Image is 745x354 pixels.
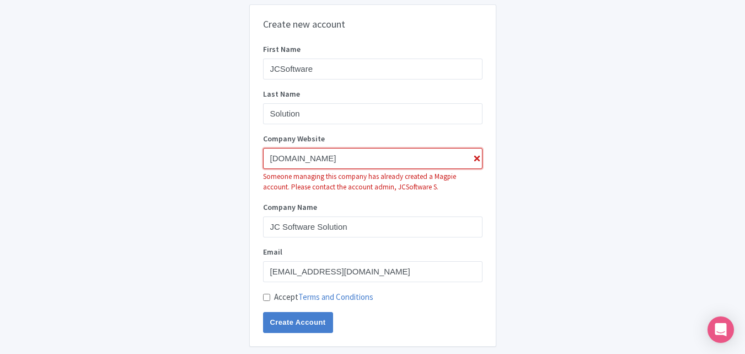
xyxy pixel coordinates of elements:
label: Accept [274,291,373,304]
a: Terms and Conditions [298,292,373,302]
label: Last Name [263,88,483,100]
input: username@example.com [263,261,483,282]
label: Company Website [263,133,483,145]
label: Email [263,246,483,258]
input: example.com [263,148,483,169]
label: First Name [263,44,483,55]
input: Create Account [263,312,333,333]
div: Someone managing this company has already created a Magpie account. Please contact the account ad... [263,171,483,193]
h2: Create new account [263,18,483,30]
label: Company Name [263,202,483,213]
div: Open Intercom Messenger [708,316,734,343]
